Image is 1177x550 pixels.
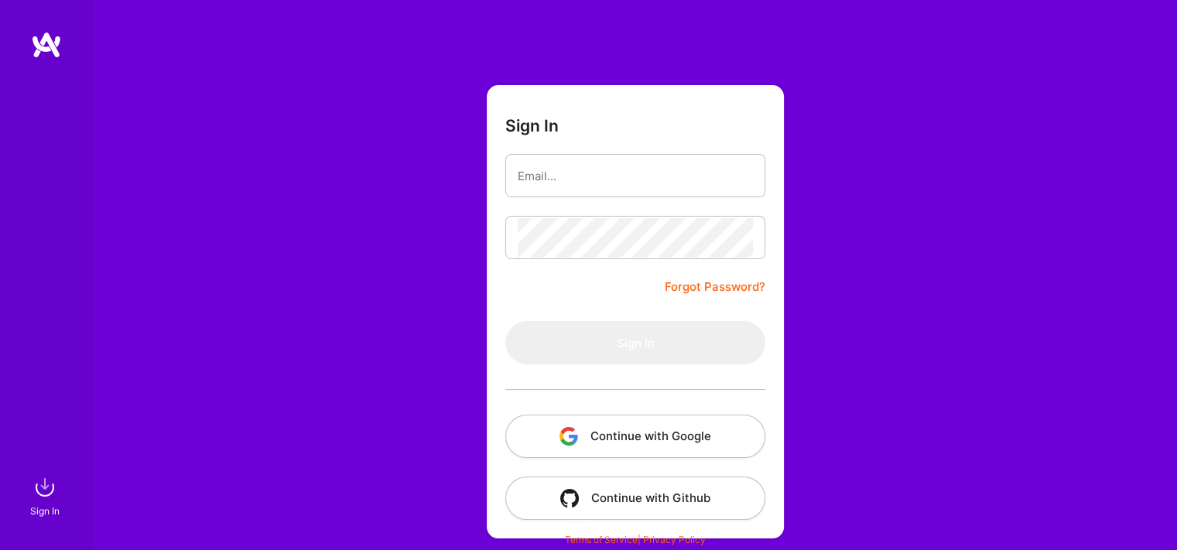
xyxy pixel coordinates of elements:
button: Continue with Github [505,477,765,520]
a: Privacy Policy [643,534,706,545]
a: Terms of Service [565,534,638,545]
div: Sign In [30,503,60,519]
img: sign in [29,472,60,503]
img: icon [560,489,579,507]
a: Forgot Password? [665,278,765,296]
div: © 2025 ATeams Inc., All rights reserved. [93,504,1177,542]
a: sign inSign In [33,472,60,519]
img: icon [559,427,578,446]
img: logo [31,31,62,59]
button: Continue with Google [505,415,765,458]
span: | [565,534,706,545]
button: Sign In [505,321,765,364]
input: Email... [518,156,753,196]
h3: Sign In [505,116,559,135]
